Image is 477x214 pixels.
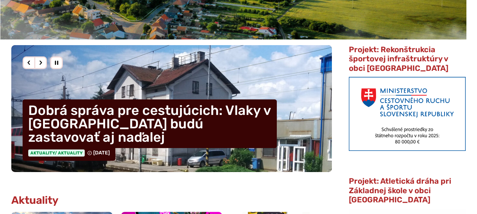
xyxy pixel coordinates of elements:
[11,45,332,172] div: 5 / 8
[349,45,448,73] span: Projekt: Rekonštrukcia športovej infraštruktúry v obci [GEOGRAPHIC_DATA]
[11,45,332,172] a: Dobrá správa pre cestujúcich: Vlaky v [GEOGRAPHIC_DATA] budú zastavovať aj naďalej Aktuality/ Akt...
[11,195,59,206] h3: Aktuality
[55,151,83,155] span: / Aktuality
[93,150,110,156] span: [DATE]
[34,56,47,69] div: Nasledujúci slajd
[23,56,35,69] div: Predošlý slajd
[23,99,277,148] h4: Dobrá správa pre cestujúcich: Vlaky v [GEOGRAPHIC_DATA] budú zastavovať aj naďalej
[349,176,451,204] span: Projekt: Atletická dráha pri Základnej škole v obci [GEOGRAPHIC_DATA]
[349,77,466,151] img: min-cras.png
[28,149,85,157] span: Aktuality
[50,56,63,69] div: Pozastaviť pohyb slajdera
